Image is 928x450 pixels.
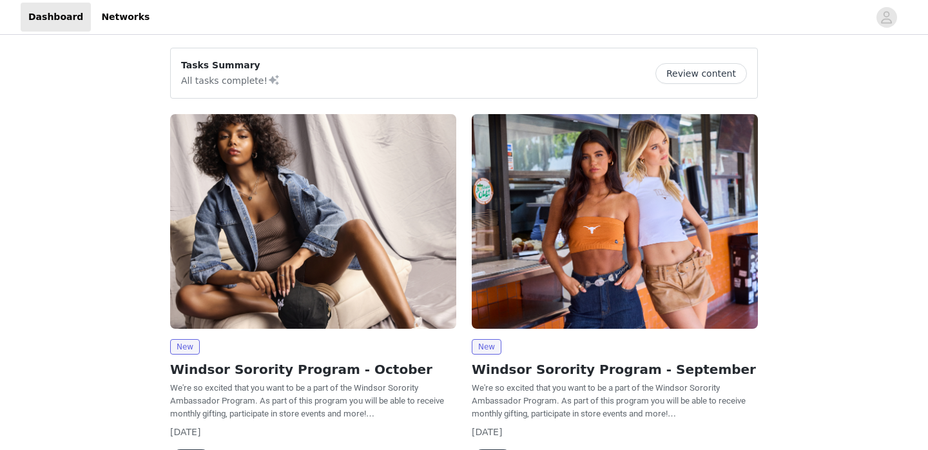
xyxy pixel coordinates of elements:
[181,59,280,72] p: Tasks Summary
[472,383,746,418] span: We're so excited that you want to be a part of the Windsor Sorority Ambassador Program. As part o...
[170,339,200,355] span: New
[21,3,91,32] a: Dashboard
[472,114,758,329] img: Windsor
[472,339,501,355] span: New
[170,114,456,329] img: Windsor
[655,63,747,84] button: Review content
[472,427,502,437] span: [DATE]
[170,383,444,418] span: We're so excited that you want to be a part of the Windsor Sorority Ambassador Program. As part o...
[880,7,893,28] div: avatar
[170,360,456,379] h2: Windsor Sorority Program - October
[170,427,200,437] span: [DATE]
[472,360,758,379] h2: Windsor Sorority Program - September
[93,3,157,32] a: Networks
[181,72,280,88] p: All tasks complete!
